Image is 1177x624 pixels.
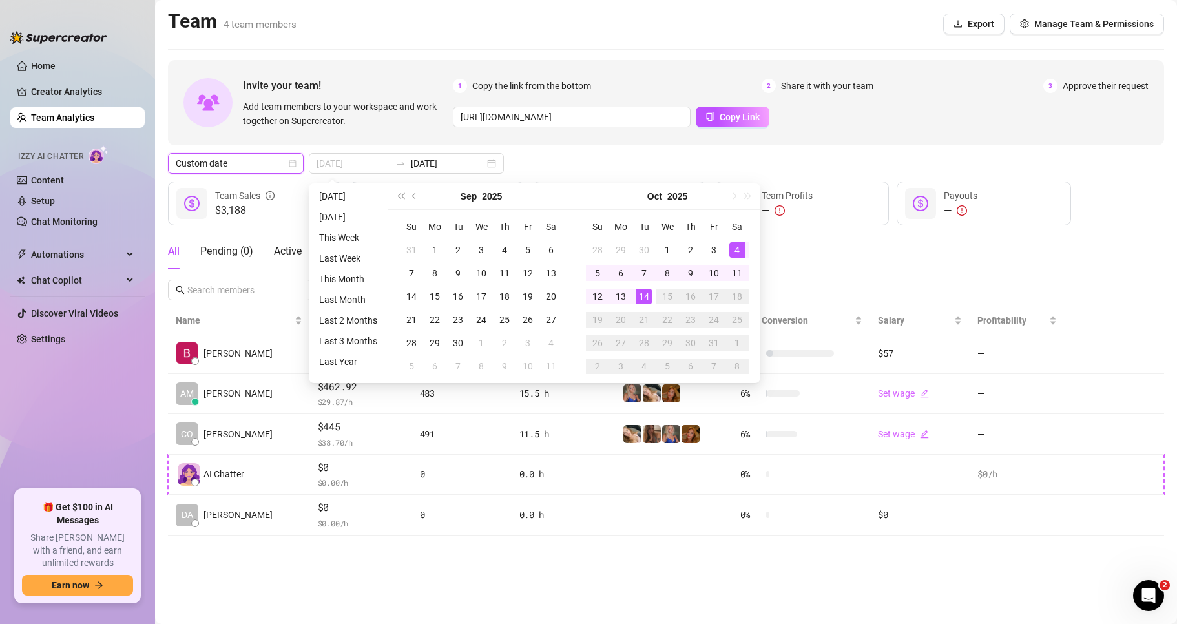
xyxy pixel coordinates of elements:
[168,244,180,259] div: All
[243,78,453,94] span: Invite your team!
[17,249,27,260] span: thunderbolt
[446,308,470,331] td: 2025-09-23
[636,242,652,258] div: 30
[660,312,675,328] div: 22
[720,112,760,122] span: Copy Link
[740,467,761,481] span: 0 %
[613,265,629,281] div: 6
[543,359,559,374] div: 11
[446,262,470,285] td: 2025-09-09
[660,265,675,281] div: 8
[520,335,536,351] div: 3
[176,286,185,295] span: search
[497,312,512,328] div: 25
[613,289,629,304] div: 13
[781,79,873,93] span: Share it with your team
[740,315,808,326] span: Chat Conversion
[474,359,489,374] div: 8
[762,79,776,93] span: 2
[461,183,477,209] button: Choose a month
[519,386,607,400] div: 15.5 h
[470,285,493,308] td: 2025-09-17
[957,205,967,216] span: exclamation-circle
[878,388,929,399] a: Set wageedit
[613,335,629,351] div: 27
[289,160,297,167] span: calendar
[729,289,745,304] div: 18
[180,386,194,400] span: AM
[18,151,83,163] span: Izzy AI Chatter
[679,355,702,378] td: 2025-11-06
[31,175,64,185] a: Content
[729,359,745,374] div: 8
[215,189,275,203] div: Team Sales
[970,414,1065,455] td: —
[1160,580,1170,590] span: 2
[519,467,607,481] div: 0.0 h
[31,61,56,71] a: Home
[423,262,446,285] td: 2025-09-08
[470,238,493,262] td: 2025-09-03
[318,395,404,408] span: $ 29.87 /h
[590,289,605,304] div: 12
[623,384,641,402] img: Ambie
[725,215,749,238] th: Sa
[395,158,406,169] span: to
[590,242,605,258] div: 28
[656,285,679,308] td: 2025-10-15
[314,271,382,287] li: This Month
[314,313,382,328] li: Last 2 Months
[586,285,609,308] td: 2025-10-12
[31,112,94,123] a: Team Analytics
[656,215,679,238] th: We
[729,335,745,351] div: 1
[516,215,539,238] th: Fr
[31,244,123,265] span: Automations
[178,463,200,486] img: izzy-ai-chatter-avatar-DDCN_rTZ.svg
[656,355,679,378] td: 2025-11-05
[450,265,466,281] div: 9
[682,425,700,443] img: Danielle
[667,183,687,209] button: Choose a year
[450,242,466,258] div: 2
[729,242,745,258] div: 4
[660,242,675,258] div: 1
[679,262,702,285] td: 2025-10-09
[450,359,466,374] div: 7
[520,312,536,328] div: 26
[725,238,749,262] td: 2025-10-04
[168,9,297,34] h2: Team
[314,333,382,349] li: Last 3 Months
[314,189,382,204] li: [DATE]
[725,331,749,355] td: 2025-11-01
[729,312,745,328] div: 25
[404,242,419,258] div: 31
[679,308,702,331] td: 2025-10-23
[705,112,714,121] span: copy
[586,331,609,355] td: 2025-10-26
[493,355,516,378] td: 2025-10-09
[683,312,698,328] div: 23
[647,183,662,209] button: Choose a month
[609,331,632,355] td: 2025-10-27
[395,158,406,169] span: swap-right
[168,308,310,333] th: Name
[427,359,443,374] div: 6
[474,335,489,351] div: 1
[539,215,563,238] th: Sa
[203,346,273,360] span: [PERSON_NAME]
[474,312,489,328] div: 24
[543,335,559,351] div: 4
[683,265,698,281] div: 9
[400,262,423,285] td: 2025-09-07
[314,209,382,225] li: [DATE]
[725,308,749,331] td: 2025-10-25
[453,79,467,93] span: 1
[314,292,382,307] li: Last Month
[656,308,679,331] td: 2025-10-22
[632,285,656,308] td: 2025-10-14
[660,289,675,304] div: 15
[878,429,929,439] a: Set wageedit
[762,203,813,218] div: —
[702,331,725,355] td: 2025-10-31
